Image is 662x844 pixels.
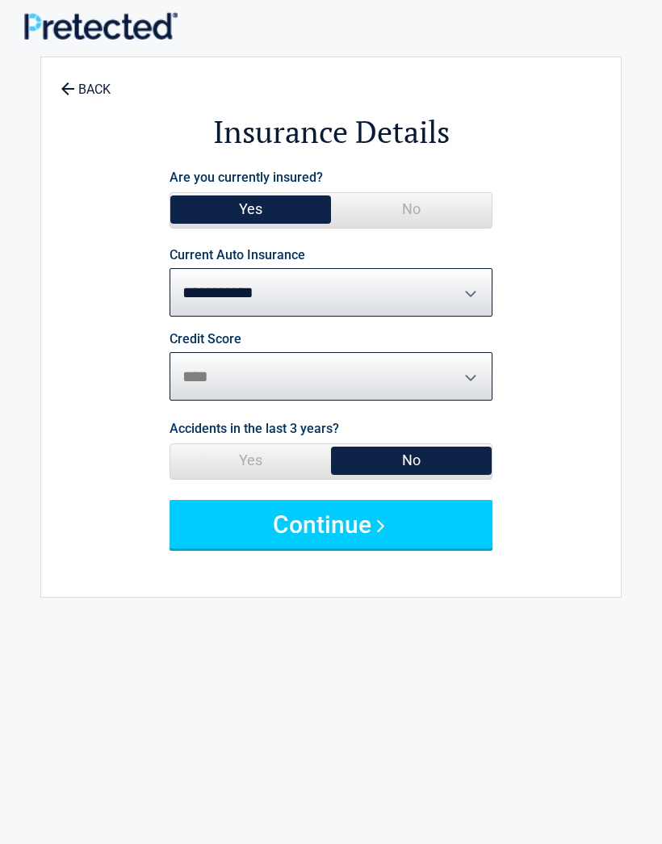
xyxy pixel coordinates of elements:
span: No [331,444,492,477]
span: No [331,193,492,225]
label: Current Auto Insurance [170,249,305,262]
h2: Insurance Details [49,111,613,153]
span: Yes [170,193,331,225]
img: Main Logo [24,12,178,40]
button: Continue [170,500,492,548]
label: Accidents in the last 3 years? [170,418,339,439]
label: Credit Score [170,333,241,346]
label: Are you currently insured? [170,166,323,188]
a: BACK [57,68,114,96]
span: Yes [170,444,331,477]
